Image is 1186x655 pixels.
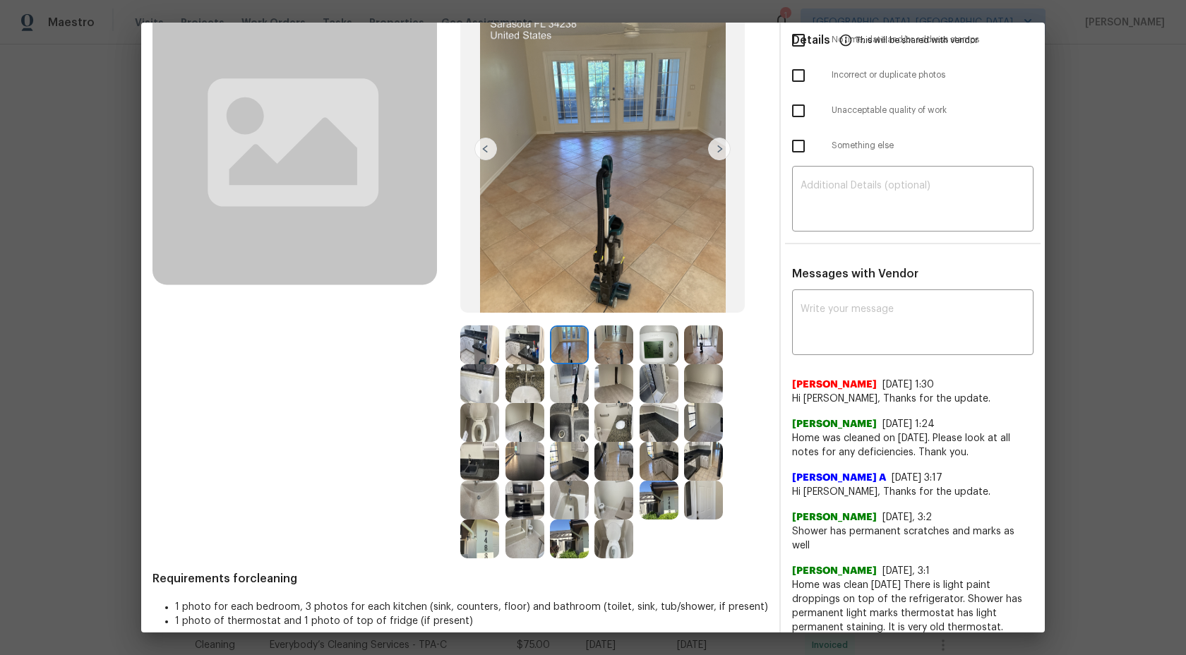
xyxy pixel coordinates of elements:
span: [PERSON_NAME] [792,564,877,578]
li: 1 photo for each bedroom, 3 photos for each kitchen (sink, counters, floor) and bathroom (toilet,... [175,600,768,614]
span: Home was cleaned on [DATE]. Please look at all notes for any deficiencies. Thank you. [792,431,1034,459]
span: Details [792,23,830,56]
div: Incorrect or duplicate photos [781,58,1045,93]
div: Unacceptable quality of work [781,93,1045,128]
span: [PERSON_NAME] [792,378,877,392]
span: Messages with Vendor [792,268,918,280]
span: Shower has permanent scratches and marks as well [792,524,1034,553]
span: [DATE], 3:2 [882,512,932,522]
span: [DATE] 1:24 [882,419,935,429]
span: Hi [PERSON_NAME], Thanks for the update. [792,392,1034,406]
span: [PERSON_NAME] A [792,471,886,485]
span: [DATE] 1:30 [882,380,934,390]
img: right-chevron-button-url [708,138,731,160]
img: left-chevron-button-url [474,138,497,160]
span: Requirements for cleaning [152,572,768,586]
span: [DATE], 3:1 [882,566,930,576]
span: [PERSON_NAME] [792,510,877,524]
span: Unacceptable quality of work [832,104,1034,116]
span: Incorrect or duplicate photos [832,69,1034,81]
span: Something else [832,140,1034,152]
div: Something else [781,128,1045,164]
span: This will be shared with vendor [856,23,978,56]
span: Hi [PERSON_NAME], Thanks for the update. [792,485,1034,499]
li: 1 photo of thermostat and 1 photo of top of fridge (if present) [175,614,768,628]
span: [DATE] 3:17 [892,473,942,483]
span: [PERSON_NAME] [792,417,877,431]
